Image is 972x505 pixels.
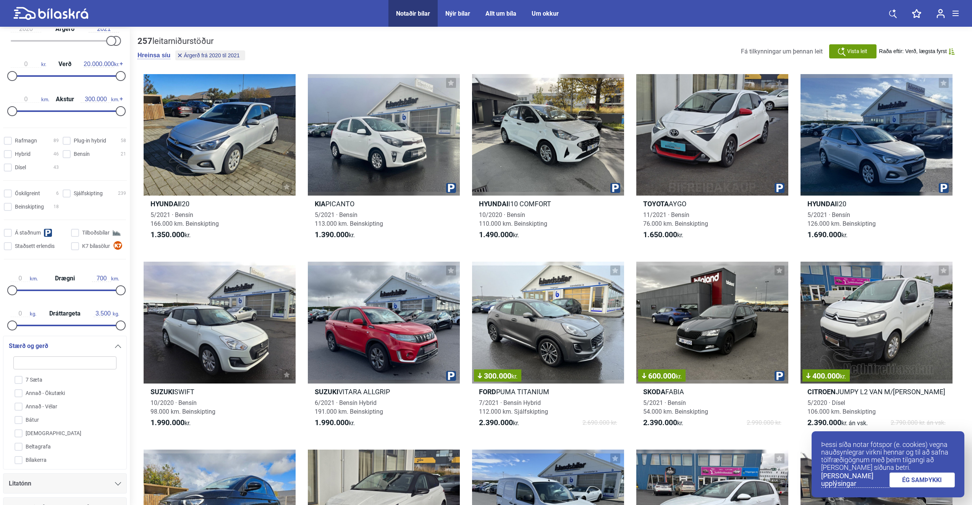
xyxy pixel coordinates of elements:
[472,74,624,246] a: HyundaiI10 COMFORT10/2020 · Bensín110.000 km. Beinskipting1.490.000kr.
[847,47,867,55] span: Vista leit
[643,399,708,415] span: 5/2021 · Bensín 54.000 km. Beinskipting
[472,262,624,434] a: 300.000kr.FordPUMA TITANIUM7/2021 · Bensín Hybrid112.000 km. Sjálfskipting2.390.000kr.2.690.000 kr.
[53,26,76,32] span: Árgerð
[479,388,496,396] b: Ford
[84,61,119,68] span: kr.
[15,163,26,172] span: Dísel
[446,183,456,193] img: parking.png
[150,230,191,240] span: kr.
[150,418,184,427] b: 1.990.000
[315,418,349,427] b: 1.990.000
[11,310,36,317] span: kg.
[94,310,119,317] span: kg.
[821,472,890,488] a: [PERSON_NAME] upplýsingar
[53,150,59,158] span: 46
[81,96,119,103] span: km.
[53,163,59,172] span: 43
[485,10,516,17] a: Allt um bíla
[82,229,110,237] span: Tilboðsbílar
[643,230,677,239] b: 1.650.000
[53,203,59,211] span: 18
[144,262,296,434] a: SuzukiSWIFT10/2020 · Bensín98.000 km. Beinskipting1.990.000kr.
[636,199,788,208] h2: AYGO
[15,203,44,211] span: Beinskipting
[53,275,77,282] span: Drægni
[472,387,624,396] h2: PUMA TITANIUM
[11,61,46,68] span: kr.
[479,230,519,240] span: kr.
[479,418,513,427] b: 2.390.000
[47,311,82,317] span: Dráttargeta
[144,199,296,208] h2: I20
[532,10,559,17] div: Um okkur
[308,387,460,396] h2: VITARA ALLGRIP
[445,10,470,17] a: Nýir bílar
[150,230,184,239] b: 1.350.000
[74,150,90,158] span: Bensín
[807,418,841,427] b: 2.390.000
[446,371,456,381] img: parking.png
[396,10,430,17] div: Notaðir bílar
[939,183,949,193] img: parking.png
[315,388,338,396] b: Suzuki
[807,418,868,427] span: kr.
[150,200,180,208] b: Hyundai
[676,373,682,380] span: kr.
[775,371,784,381] img: parking.png
[144,74,296,246] a: HyundaiI205/2021 · Bensín166.000 km. Beinskipting1.350.000kr.
[479,230,513,239] b: 1.490.000
[15,242,55,250] span: Staðsett erlendis
[747,418,781,427] span: 2.990.000 kr.
[807,399,876,415] span: 5/2020 · Dísel 106.000 km. Beinskipting
[150,388,174,396] b: Suzuki
[82,242,110,250] span: K7 bílasölur
[643,211,708,227] span: 11/2021 · Bensín 76.000 km. Beinskipting
[582,418,617,427] span: 2.690.000 kr.
[315,200,325,208] b: Kia
[150,399,215,415] span: 10/2020 · Bensín 98.000 km. Beinskipting
[891,418,946,427] span: 2.790.000 kr.
[9,341,48,351] span: Stærð og gerð
[807,388,836,396] b: Citroen
[9,478,31,489] span: Litatónn
[643,388,665,396] b: Skoda
[315,418,355,427] span: kr.
[175,50,245,60] button: Árgerð frá 2020 til 2021
[15,150,31,158] span: Hybrid
[315,230,349,239] b: 1.390.000
[308,262,460,434] a: SuzukiVITARA ALLGRIP6/2021 · Bensín Hybrid191.000 km. Beinskipting1.990.000kr.
[643,230,683,240] span: kr.
[54,96,76,102] span: Akstur
[801,74,953,246] a: HyundaiI205/2021 · Bensín126.000 km. Beinskipting1.690.000kr.
[775,183,784,193] img: parking.png
[121,150,126,158] span: 21
[184,53,239,58] span: Árgerð frá 2020 til 2021
[15,189,40,197] span: Óskilgreint
[315,230,355,240] span: kr.
[636,387,788,396] h2: FABIA
[11,96,49,103] span: km.
[479,418,519,427] span: kr.
[137,52,170,59] button: Hreinsa síu
[11,275,38,282] span: km.
[643,418,677,427] b: 2.390.000
[57,61,73,67] span: Verð
[74,137,106,145] span: Plug-in hybrid
[315,211,383,227] span: 5/2021 · Bensín 113.000 km. Beinskipting
[890,473,955,487] a: ÉG SAMÞYKKI
[801,387,953,396] h2: JUMPY L2 VAN M/[PERSON_NAME]
[56,189,59,197] span: 6
[879,48,947,55] span: Raða eftir: Verð, lægsta fyrst
[137,36,152,46] b: 257
[806,372,846,380] span: 400.000
[840,373,846,380] span: kr.
[479,211,547,227] span: 10/2020 · Bensín 110.000 km. Beinskipting
[150,211,219,227] span: 5/2021 · Bensín 166.000 km. Beinskipting
[642,372,682,380] span: 600.000
[472,199,624,208] h2: I10 COMFORT
[92,275,119,282] span: km.
[741,48,823,55] span: Fá tilkynningar um þennan leit
[511,373,518,380] span: kr.
[801,262,953,434] a: 400.000kr.CitroenJUMPY L2 VAN M/[PERSON_NAME]5/2020 · Dísel106.000 km. Beinskipting2.390.000kr.2....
